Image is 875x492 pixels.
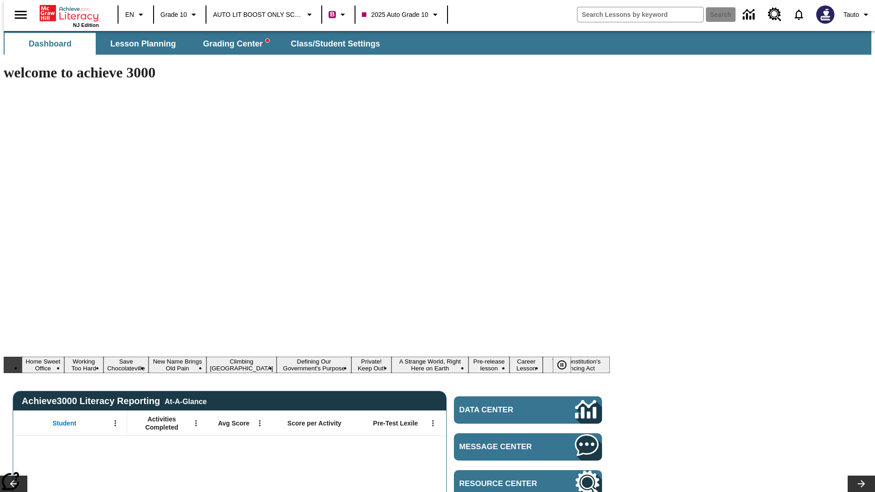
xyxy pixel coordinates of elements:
[840,6,875,23] button: Profile/Settings
[325,6,352,23] button: Boost Class color is violet red. Change class color
[391,357,468,373] button: Slide 8 A Strange World, Right Here on Earth
[762,2,787,27] a: Resource Center, Will open in new tab
[40,4,99,22] a: Home
[468,357,510,373] button: Slide 9 Pre-release lesson
[816,5,834,24] img: Avatar
[218,419,249,427] span: Avg Score
[543,357,610,373] button: Slide 11 The Constitution's Balancing Act
[4,64,610,81] h1: welcome to achieve 3000
[787,3,811,26] a: Notifications
[577,7,703,22] input: search field
[454,433,602,461] a: Message Center
[811,3,840,26] button: Select a new avatar
[291,39,380,49] span: Class/Student Settings
[330,9,335,20] span: B
[4,31,871,55] div: SubNavbar
[103,357,149,373] button: Slide 3 Save Chocolateville
[160,10,187,20] span: Grade 10
[553,357,580,373] div: Pause
[4,33,388,55] div: SubNavbar
[98,33,189,55] button: Lesson Planning
[149,357,206,373] button: Slide 4 New Name Brings Old Pain
[510,357,543,373] button: Slide 10 Career Lesson
[22,357,64,373] button: Slide 1 Home Sweet Office
[459,405,545,415] span: Data Center
[52,419,76,427] span: Student
[29,39,72,49] span: Dashboard
[209,6,319,23] button: School: AUTO LIT BOOST ONLY SCHOOL, Select your school
[844,10,859,20] span: Tauto
[277,357,351,373] button: Slide 6 Defining Our Government's Purpose
[190,33,282,55] button: Grading Center
[121,6,150,23] button: Language: EN, Select a language
[165,396,206,406] div: At-A-Glance
[110,39,176,49] span: Lesson Planning
[7,1,34,28] button: Open side menu
[189,416,203,430] button: Open Menu
[64,357,104,373] button: Slide 2 Working Too Hard
[553,357,571,373] button: Pause
[454,396,602,424] a: Data Center
[266,39,269,42] svg: writing assistant alert
[459,479,548,488] span: Resource Center
[253,416,267,430] button: Open Menu
[203,39,269,49] span: Grading Center
[125,10,134,20] span: EN
[108,416,122,430] button: Open Menu
[157,6,203,23] button: Grade: Grade 10, Select a grade
[848,476,875,492] button: Lesson carousel, Next
[373,419,418,427] span: Pre-Test Lexile
[132,415,192,431] span: Activities Completed
[73,22,99,28] span: NJ Edition
[426,416,440,430] button: Open Menu
[5,33,96,55] button: Dashboard
[213,10,303,20] span: AUTO LIT BOOST ONLY SCHOOL
[362,10,428,20] span: 2025 Auto Grade 10
[283,33,387,55] button: Class/Student Settings
[358,6,444,23] button: Class: 2025 Auto Grade 10, Select your class
[459,442,548,451] span: Message Center
[206,357,277,373] button: Slide 5 Climbing Mount Tai
[22,396,207,406] span: Achieve3000 Literacy Reporting
[40,3,99,28] div: Home
[351,357,392,373] button: Slide 7 Private! Keep Out!
[737,2,762,27] a: Data Center
[288,419,342,427] span: Score per Activity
